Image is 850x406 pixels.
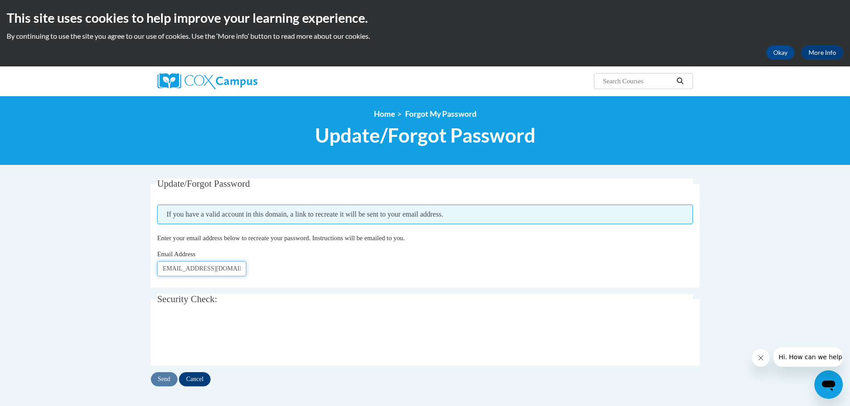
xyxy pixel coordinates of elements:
h2: This site uses cookies to help improve your learning experience. [7,9,843,27]
span: Email Address [157,250,195,258]
span: Enter your email address below to recreate your password. Instructions will be emailed to you. [157,234,405,242]
a: More Info [801,45,843,60]
span: Security Check: [157,294,217,304]
span: Hi. How can we help? [5,6,72,13]
a: Home [374,109,395,119]
img: Cox Campus [158,73,257,89]
iframe: Message from company [773,347,843,367]
span: Forgot My Password [405,109,477,119]
span: If you have a valid account in this domain, a link to recreate it will be sent to your email addr... [157,205,693,224]
iframe: Button to launch messaging window [814,370,843,399]
span: Update/Forgot Password [157,178,250,189]
input: Email [157,261,246,276]
button: Search [673,76,687,86]
p: By continuing to use the site you agree to our use of cookies. Use the ‘More info’ button to read... [7,31,843,41]
input: Cancel [179,372,211,386]
iframe: Close message [752,349,770,367]
a: Cox Campus [158,73,327,89]
input: Search Courses [602,76,673,86]
span: Update/Forgot Password [315,123,535,147]
iframe: reCAPTCHA [157,320,293,354]
button: Okay [766,45,795,60]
